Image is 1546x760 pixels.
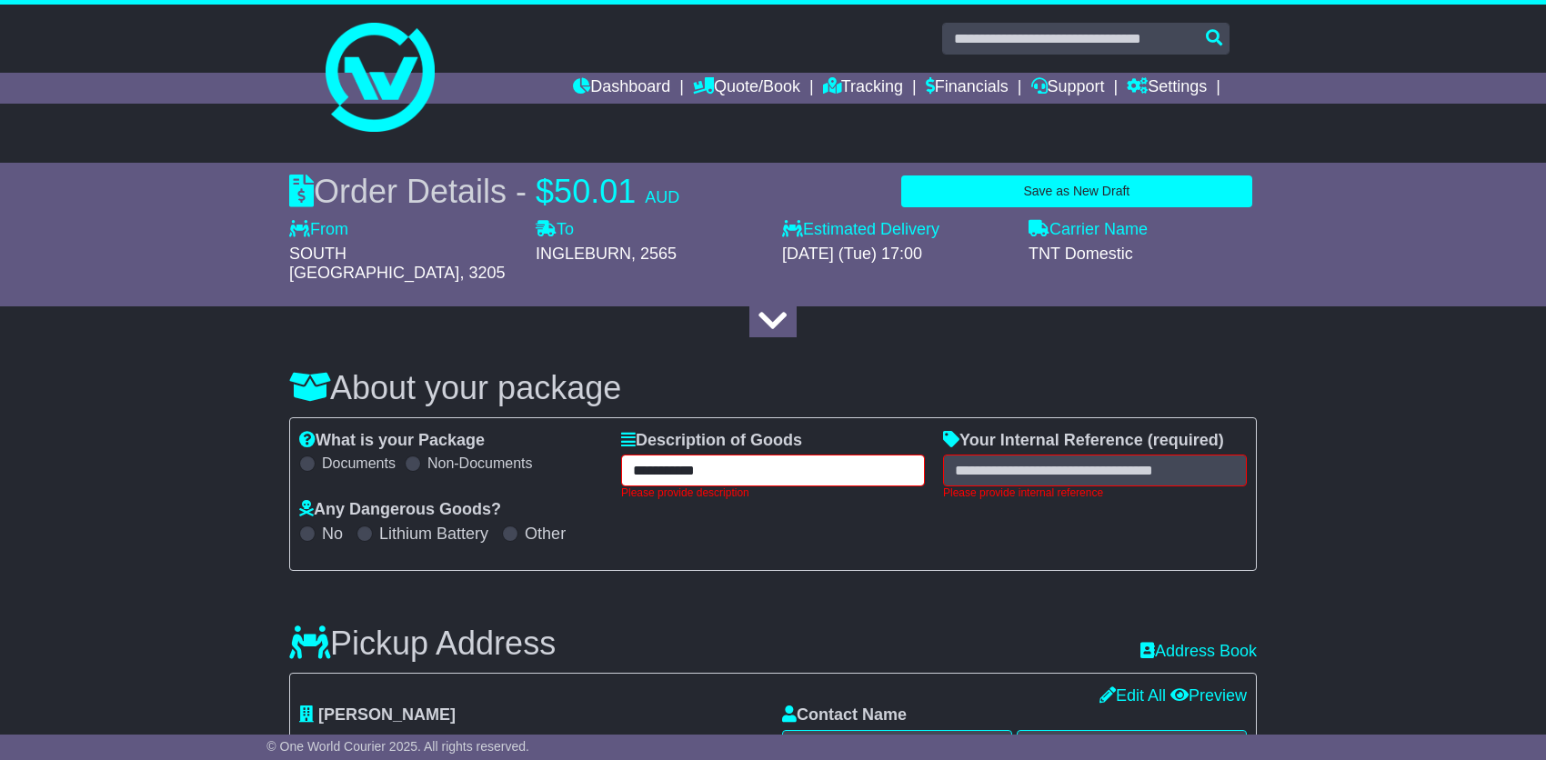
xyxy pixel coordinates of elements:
[573,73,670,104] a: Dashboard
[943,431,1224,451] label: Your Internal Reference (required)
[554,173,636,210] span: 50.01
[901,175,1252,207] button: Save as New Draft
[782,245,1010,265] div: [DATE] (Tue) 17:00
[1031,73,1105,104] a: Support
[322,455,396,472] label: Documents
[943,486,1247,499] div: Please provide internal reference
[645,188,679,206] span: AUD
[1127,73,1207,104] a: Settings
[693,73,800,104] a: Quote/Book
[299,431,485,451] label: What is your Package
[318,705,456,724] span: [PERSON_NAME]
[322,525,343,545] label: No
[459,264,505,282] span: , 3205
[525,525,566,545] label: Other
[1029,220,1148,240] label: Carrier Name
[427,455,533,472] label: Non-Documents
[289,172,679,211] div: Order Details -
[266,739,529,754] span: © One World Courier 2025. All rights reserved.
[621,431,802,451] label: Description of Goods
[782,705,907,725] label: Contact Name
[1170,686,1247,705] a: Preview
[289,245,459,283] span: SOUTH [GEOGRAPHIC_DATA]
[299,500,501,520] label: Any Dangerous Goods?
[289,370,1257,406] h3: About your package
[289,625,556,662] h3: Pickup Address
[536,245,631,263] span: INGLEBURN
[289,220,348,240] label: From
[782,220,1010,240] label: Estimated Delivery
[536,220,574,240] label: To
[1029,245,1257,265] div: TNT Domestic
[379,525,488,545] label: Lithium Battery
[823,73,903,104] a: Tracking
[631,245,677,263] span: , 2565
[1140,642,1257,662] a: Address Book
[1099,686,1166,705] a: Edit All
[536,173,554,210] span: $
[926,73,1009,104] a: Financials
[621,486,925,499] div: Please provide description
